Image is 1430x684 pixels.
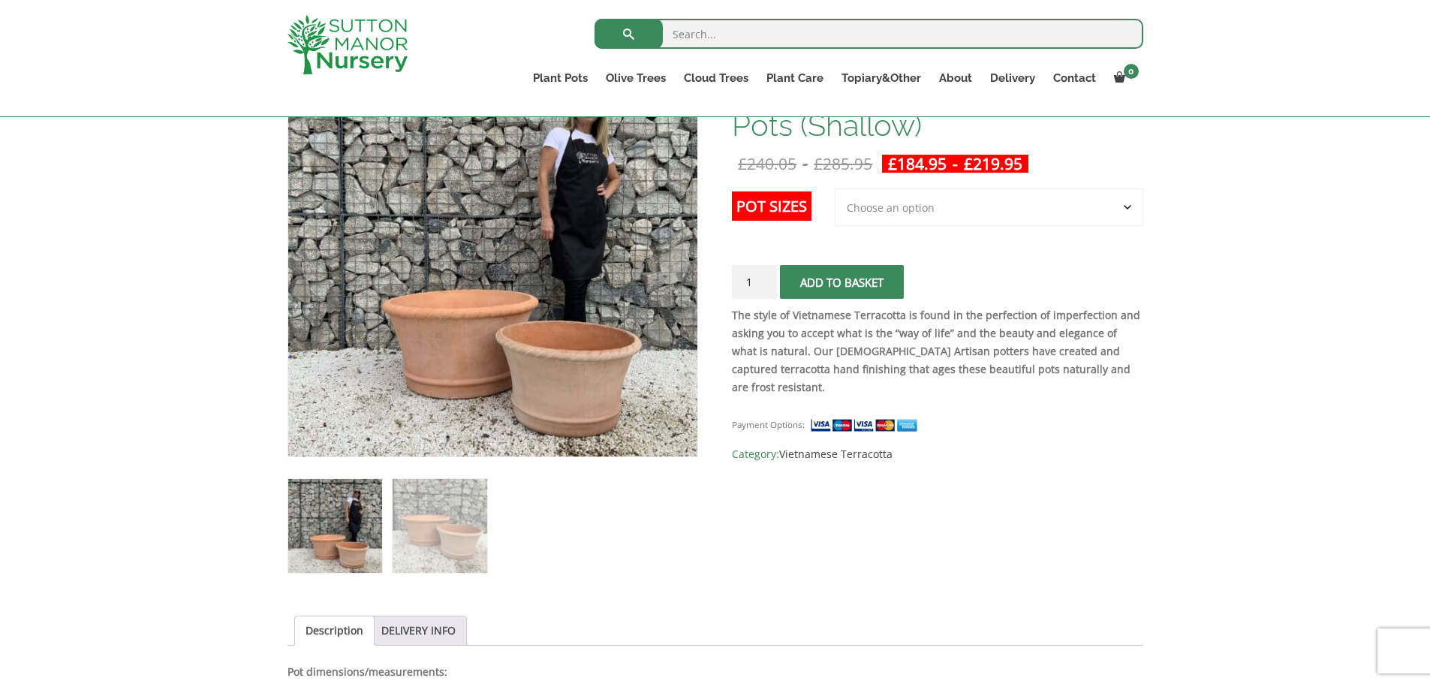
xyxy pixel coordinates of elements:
strong: The style of Vietnamese Terracotta is found in the perfection of imperfection and asking you to a... [732,308,1140,394]
input: Search... [595,19,1143,49]
a: Vietnamese Terracotta [779,447,893,461]
img: The Thai Binh Vietnamese Terracotta Plant Pots (Shallow) [288,479,382,573]
a: Plant Pots [524,68,597,89]
label: Pot Sizes [732,191,811,221]
small: Payment Options: [732,419,805,430]
span: 0 [1124,64,1139,79]
bdi: 240.05 [738,153,796,174]
strong: Pot dimensions/measurements: [288,664,447,679]
a: About [930,68,981,89]
a: Contact [1044,68,1105,89]
button: Add to basket [780,265,904,299]
img: logo [288,15,408,74]
span: Category: [732,445,1142,463]
bdi: 219.95 [964,153,1022,174]
a: DELIVERY INFO [381,616,456,645]
a: Description [306,616,363,645]
bdi: 285.95 [814,153,872,174]
span: £ [814,153,823,174]
a: Cloud Trees [675,68,757,89]
img: payment supported [810,417,923,433]
ins: - [882,155,1028,173]
h1: The Thai [PERSON_NAME] Vietnamese Terracotta Plant Pots (Shallow) [732,47,1142,141]
a: Plant Care [757,68,832,89]
span: £ [738,153,747,174]
span: £ [964,153,973,174]
a: Delivery [981,68,1044,89]
input: Product quantity [732,265,777,299]
a: Olive Trees [597,68,675,89]
span: £ [888,153,897,174]
a: Topiary&Other [832,68,930,89]
a: 0 [1105,68,1143,89]
bdi: 184.95 [888,153,947,174]
img: The Thai Binh Vietnamese Terracotta Plant Pots (Shallow) - Image 2 [393,479,486,573]
del: - [732,155,878,173]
